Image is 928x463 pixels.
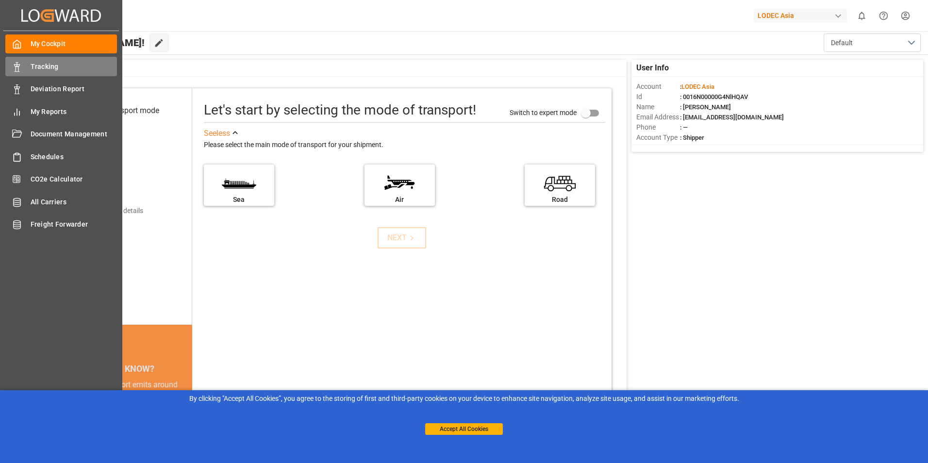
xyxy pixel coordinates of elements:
span: Switch to expert mode [510,108,577,116]
button: NEXT [378,227,426,248]
div: By clicking "Accept All Cookies”, you agree to the storing of first and third-party cookies on yo... [7,394,921,404]
div: Road [530,195,590,205]
div: Please select the main mode of transport for your shipment. [204,139,605,151]
span: My Cockpit [31,39,117,49]
a: All Carriers [5,192,117,211]
button: Accept All Cookies [425,423,503,435]
a: Tracking [5,57,117,76]
a: Deviation Report [5,80,117,99]
a: Schedules [5,147,117,166]
span: User Info [636,62,669,74]
span: : [680,83,714,90]
div: NEXT [387,232,417,244]
a: Freight Forwarder [5,215,117,234]
span: My Reports [31,107,117,117]
button: next slide / item [179,379,192,461]
span: Document Management [31,129,117,139]
span: Hello [PERSON_NAME]! [40,33,145,52]
span: Email Address [636,112,680,122]
span: Id [636,92,680,102]
div: Let's start by selecting the mode of transport! [204,100,476,120]
a: My Reports [5,102,117,121]
button: Help Center [873,5,895,27]
span: : — [680,124,688,131]
span: Phone [636,122,680,132]
div: Air [369,195,430,205]
span: Account [636,82,680,92]
span: Schedules [31,152,117,162]
span: LODEC Asia [681,83,714,90]
span: Freight Forwarder [31,219,117,230]
span: Default [831,38,853,48]
span: : [PERSON_NAME] [680,103,731,111]
span: Deviation Report [31,84,117,94]
span: Tracking [31,62,117,72]
button: open menu [824,33,921,52]
span: Account Type [636,132,680,143]
div: See less [204,128,230,139]
div: Sea [209,195,269,205]
span: : [EMAIL_ADDRESS][DOMAIN_NAME] [680,114,784,121]
div: LODEC Asia [754,9,847,23]
a: CO2e Calculator [5,170,117,189]
a: Document Management [5,125,117,144]
button: LODEC Asia [754,6,851,25]
span: : 0016N00000G4NlHQAV [680,93,748,100]
span: Name [636,102,680,112]
span: CO2e Calculator [31,174,117,184]
span: All Carriers [31,197,117,207]
span: : Shipper [680,134,704,141]
button: show 0 new notifications [851,5,873,27]
a: My Cockpit [5,34,117,53]
div: Add shipping details [83,206,143,216]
